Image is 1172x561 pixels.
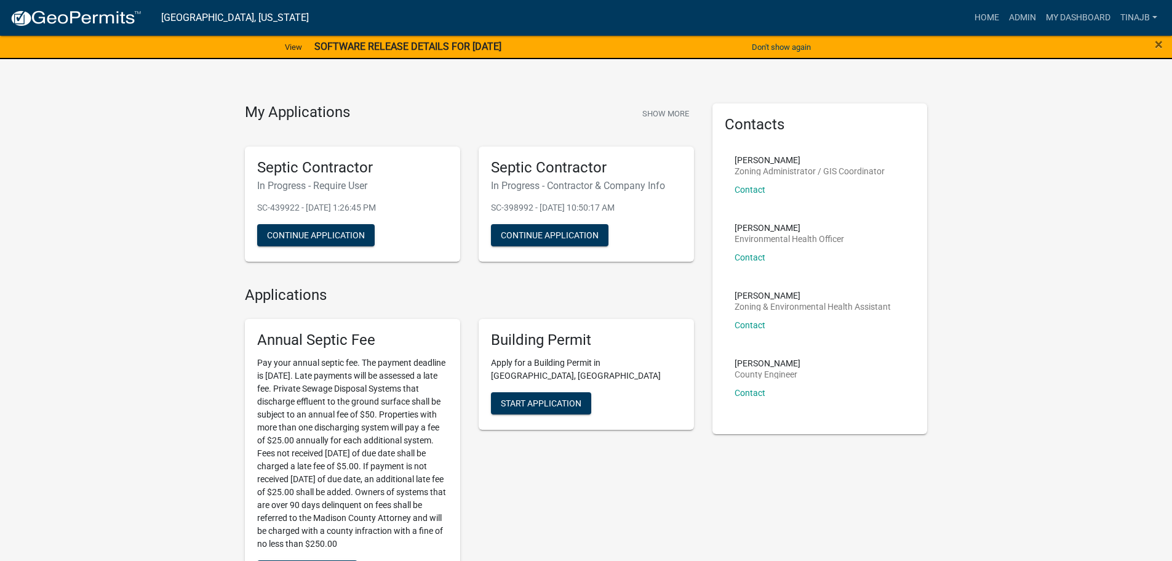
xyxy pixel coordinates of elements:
[245,286,694,304] h4: Applications
[735,388,765,398] a: Contact
[735,235,844,243] p: Environmental Health Officer
[735,291,891,300] p: [PERSON_NAME]
[1115,6,1162,30] a: Tinajb
[491,201,682,214] p: SC-398992 - [DATE] 10:50:17 AM
[280,37,307,57] a: View
[491,357,682,382] p: Apply for a Building Permit in [GEOGRAPHIC_DATA], [GEOGRAPHIC_DATA]
[257,224,375,246] button: Continue Application
[1004,6,1041,30] a: Admin
[491,331,682,349] h5: Building Permit
[1041,6,1115,30] a: My Dashboard
[735,185,765,195] a: Contact
[637,103,694,124] button: Show More
[161,7,309,28] a: [GEOGRAPHIC_DATA], [US_STATE]
[735,370,800,379] p: County Engineer
[491,159,682,177] h5: Septic Contractor
[735,302,891,311] p: Zoning & Environmental Health Assistant
[245,103,350,122] h4: My Applications
[747,37,816,57] button: Don't show again
[257,201,448,214] p: SC-439922 - [DATE] 1:26:45 PM
[501,398,581,408] span: Start Application
[257,180,448,192] h6: In Progress - Require User
[314,41,501,52] strong: SOFTWARE RELEASE DETAILS FOR [DATE]
[735,156,885,164] p: [PERSON_NAME]
[970,6,1004,30] a: Home
[735,320,765,330] a: Contact
[257,159,448,177] h5: Septic Contractor
[735,167,885,176] p: Zoning Administrator / GIS Coordinator
[1155,36,1163,53] span: ×
[491,392,591,414] button: Start Application
[725,116,915,134] h5: Contacts
[1155,37,1163,52] button: Close
[491,180,682,192] h6: In Progress - Contractor & Company Info
[735,224,844,232] p: [PERSON_NAME]
[491,224,608,246] button: Continue Application
[257,357,448,551] p: Pay your annual septic fee. The payment deadline is [DATE]. Late payments will be assessed a late...
[257,331,448,349] h5: Annual Septic Fee
[735,359,800,368] p: [PERSON_NAME]
[735,252,765,262] a: Contact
